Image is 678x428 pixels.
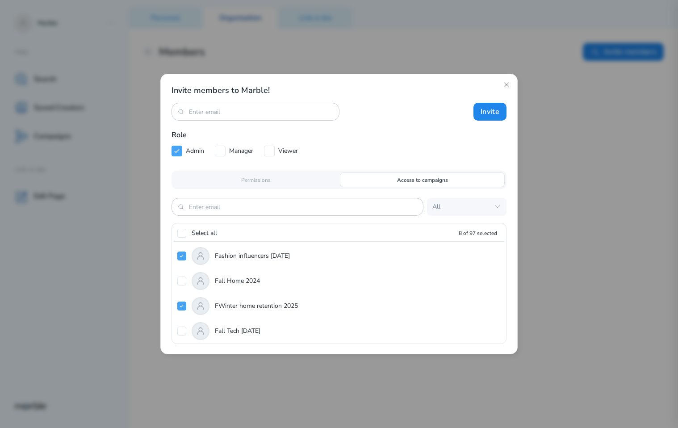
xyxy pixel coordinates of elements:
[192,229,217,238] p: Select all
[215,251,290,261] p: Fashion influencers [DATE]
[215,276,260,286] p: Fall Home 2024
[189,108,322,116] input: Enter email
[278,146,298,156] p: Viewer
[215,301,298,311] p: FWinter home retention 2025
[229,146,253,156] p: Manager
[432,203,490,211] div: All
[186,146,204,156] p: Admin
[215,326,260,336] p: Fall Tech [DATE]
[172,130,506,140] p: Role
[241,176,271,184] p: Permissions
[189,203,406,211] input: Enter email
[397,176,448,184] p: Access to campaigns
[427,198,506,216] button: All
[459,229,497,237] p: 8 of 97 selected
[473,103,506,121] button: Invite
[172,85,339,96] h2: Invite members to Marble!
